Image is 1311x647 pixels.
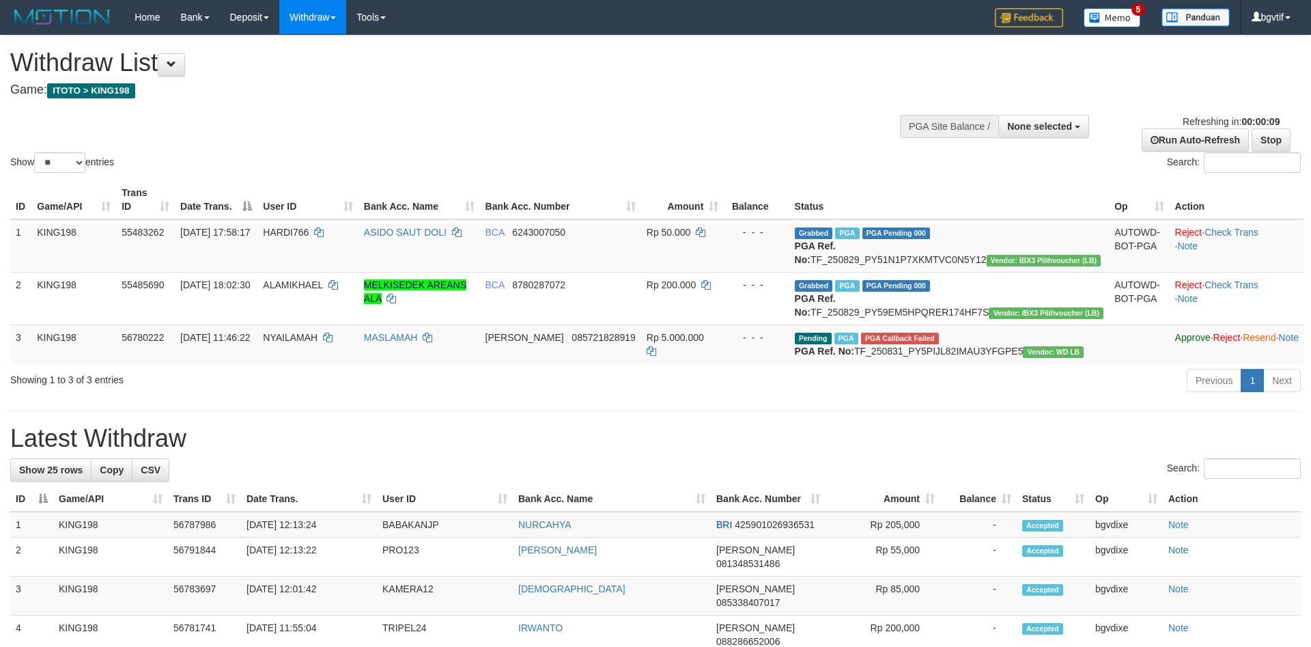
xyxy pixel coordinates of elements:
[100,465,124,476] span: Copy
[795,240,836,265] b: PGA Ref. No:
[1177,293,1198,304] a: Note
[940,538,1017,577] td: -
[91,458,132,482] a: Copy
[518,545,597,555] a: [PERSON_NAME]
[1170,325,1304,363] td: · · ·
[647,227,691,238] span: Rp 50.000
[826,486,940,512] th: Amount: activate to sort column ascending
[716,636,780,647] span: Copy 088286652006 to clipboard
[940,512,1017,538] td: -
[241,577,377,616] td: [DATE] 12:01:42
[241,512,377,538] td: [DATE] 12:13:24
[168,512,241,538] td: 56787986
[168,577,241,616] td: 56783697
[53,538,168,577] td: KING198
[1168,545,1189,555] a: Note
[10,512,53,538] td: 1
[1022,545,1063,557] span: Accepted
[1204,152,1301,173] input: Search:
[480,180,641,219] th: Bank Acc. Number: activate to sort column ascending
[647,332,704,343] span: Rp 5.000.000
[241,538,377,577] td: [DATE] 12:13:22
[716,622,795,633] span: [PERSON_NAME]
[862,280,931,292] span: PGA Pending
[716,545,795,555] span: [PERSON_NAME]
[180,332,250,343] span: [DATE] 11:46:22
[1263,369,1301,392] a: Next
[1168,622,1189,633] a: Note
[518,519,572,530] a: NURCAHYA
[987,255,1101,266] span: Vendor URL: https://dashboard.q2checkout.com/secure
[1084,8,1141,27] img: Button%20Memo.svg
[641,180,724,219] th: Amount: activate to sort column ascending
[10,458,91,482] a: Show 25 rows
[19,465,83,476] span: Show 25 rows
[835,280,859,292] span: Marked by bgvdixe
[1017,486,1090,512] th: Status: activate to sort column ascending
[861,333,939,344] span: PGA Error
[485,279,505,290] span: BCA
[789,272,1110,325] td: TF_250829_PY59EM5HPQRER174HF7S
[263,227,309,238] span: HARDI766
[513,486,711,512] th: Bank Acc. Name: activate to sort column ascending
[10,486,53,512] th: ID: activate to sort column descending
[716,558,780,569] span: Copy 081348531486 to clipboard
[1168,519,1189,530] a: Note
[10,49,860,77] h1: Withdraw List
[116,180,175,219] th: Trans ID: activate to sort column ascending
[1007,121,1072,132] span: None selected
[31,219,116,273] td: KING198
[377,577,513,616] td: KAMERA12
[795,333,832,344] span: Pending
[1131,3,1146,16] span: 5
[257,180,358,219] th: User ID: activate to sort column ascending
[122,279,164,290] span: 55485690
[998,115,1089,138] button: None selected
[168,486,241,512] th: Trans ID: activate to sort column ascending
[10,272,31,325] td: 2
[31,180,116,219] th: Game/API: activate to sort column ascending
[512,279,565,290] span: Copy 8780287072 to clipboard
[377,538,513,577] td: PRO123
[1241,369,1264,392] a: 1
[241,486,377,512] th: Date Trans.: activate to sort column ascending
[1187,369,1241,392] a: Previous
[1177,240,1198,251] a: Note
[835,228,859,239] span: Marked by bgvdixe
[10,538,53,577] td: 2
[1175,279,1202,290] a: Reject
[53,512,168,538] td: KING198
[995,8,1063,27] img: Feedback.jpg
[735,519,815,530] span: Copy 425901026936531 to clipboard
[1278,332,1299,343] a: Note
[518,622,563,633] a: IRWANTO
[1167,152,1301,173] label: Search:
[377,486,513,512] th: User ID: activate to sort column ascending
[1183,116,1280,127] span: Refreshing in:
[180,279,250,290] span: [DATE] 18:02:30
[10,325,31,363] td: 3
[1213,332,1241,343] a: Reject
[512,227,565,238] span: Copy 6243007050 to clipboard
[1022,520,1063,532] span: Accepted
[1252,128,1291,152] a: Stop
[1170,180,1304,219] th: Action
[1170,272,1304,325] td: · ·
[518,583,625,594] a: [DEMOGRAPHIC_DATA]
[940,486,1017,512] th: Balance: activate to sort column ascending
[940,577,1017,616] td: -
[716,597,780,608] span: Copy 085338407017 to clipboard
[795,280,833,292] span: Grabbed
[789,219,1110,273] td: TF_250829_PY51N1P7XKMTVC0N5Y12
[1109,219,1169,273] td: AUTOWD-BOT-PGA
[10,152,114,173] label: Show entries
[729,331,783,344] div: - - -
[1022,623,1063,635] span: Accepted
[826,577,940,616] td: Rp 85,000
[834,333,858,344] span: Marked by bgvdixe
[31,325,116,363] td: KING198
[1090,577,1163,616] td: bgvdixe
[10,180,31,219] th: ID
[1109,180,1169,219] th: Op: activate to sort column ascending
[729,278,783,292] div: - - -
